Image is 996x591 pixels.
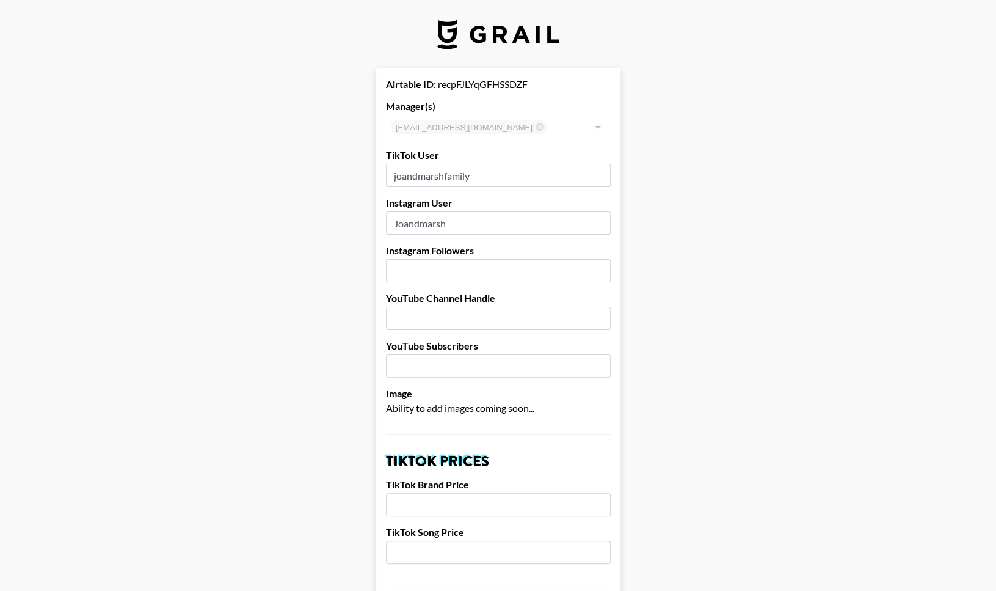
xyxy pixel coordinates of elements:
[386,526,611,538] label: TikTok Song Price
[386,387,611,400] label: Image
[386,454,611,469] h2: TikTok Prices
[386,340,611,352] label: YouTube Subscribers
[386,292,611,304] label: YouTube Channel Handle
[386,244,611,257] label: Instagram Followers
[386,149,611,161] label: TikTok User
[437,20,559,49] img: Grail Talent Logo
[386,78,611,90] div: recpFJLYqGFHSSDZF
[386,479,611,491] label: TikTok Brand Price
[386,402,534,414] span: Ability to add images coming soon...
[386,78,436,90] strong: Airtable ID:
[386,100,611,112] label: Manager(s)
[386,197,611,209] label: Instagram User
